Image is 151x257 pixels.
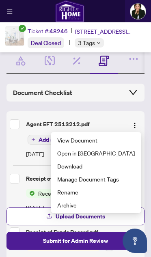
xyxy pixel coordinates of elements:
[43,234,108,247] span: Submit for Admin Review
[26,149,44,158] span: [DATE]
[26,203,44,212] span: [DATE]
[26,174,122,183] div: Receipt of Fund Record.pdf
[78,38,95,48] span: 3 Tags
[56,210,105,223] span: Upload Documents
[50,28,68,35] span: 48246
[35,189,101,198] span: Receipt of Funds Record
[130,4,146,19] img: Profile Icon
[57,136,135,145] span: View Document
[57,201,135,209] span: Archive
[26,120,122,129] div: Agent EFT 2513212.pdf
[57,162,135,171] span: Download
[97,41,101,45] span: down
[26,189,35,198] img: Status Icon
[57,175,135,184] span: Manage Document Tags
[57,149,135,158] span: Open in [GEOGRAPHIC_DATA]
[132,122,138,129] img: Logo
[39,137,93,143] span: Add a Document Tag
[31,39,61,47] span: Deal Closed
[31,138,35,142] span: plus
[6,207,145,225] button: Upload Documents
[128,118,141,131] button: Logo
[75,27,146,36] span: [STREET_ADDRESS][PERSON_NAME]
[13,88,138,97] div: Document Checklist
[19,25,26,32] span: check-circle
[13,88,72,97] span: Document Checklist
[6,232,145,250] button: Submit for Admin Review
[7,9,13,15] span: menu
[123,229,147,253] button: Open asap
[57,188,135,197] span: Rename
[28,135,96,145] button: Add a Document Tag
[5,27,24,45] img: IMG-C12294423_1.jpg
[28,26,68,36] div: Ticket #:
[128,87,138,97] span: collapsed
